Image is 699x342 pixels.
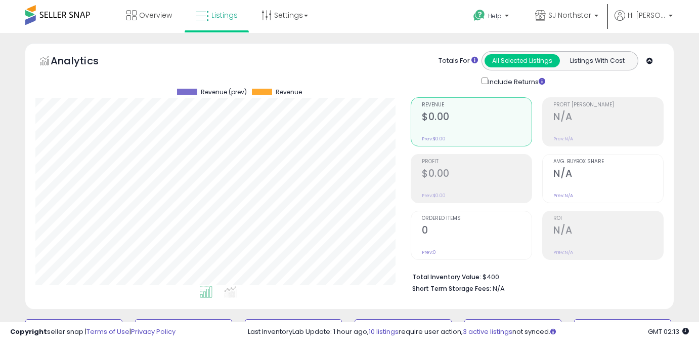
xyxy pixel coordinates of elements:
small: Prev: 0 [422,249,436,255]
a: Terms of Use [86,327,129,336]
span: Profit [422,159,532,165]
span: Listings [211,10,238,20]
small: Prev: N/A [553,249,573,255]
span: SJ Northstar [548,10,591,20]
div: seller snap | | [10,327,176,337]
button: Listings without Min/Max [355,319,452,339]
div: Include Returns [474,75,557,87]
a: 3 active listings [463,327,512,336]
span: 2025-08-18 02:13 GMT [648,327,689,336]
button: Non Competitive [464,319,561,339]
h2: N/A [553,224,663,238]
span: Revenue (prev) [201,89,247,96]
a: Hi [PERSON_NAME] [615,10,673,33]
b: Short Term Storage Fees: [412,284,491,293]
small: Prev: $0.00 [422,193,446,199]
a: Help [465,2,519,33]
span: Overview [139,10,172,20]
a: Privacy Policy [131,327,176,336]
span: Profit [PERSON_NAME] [553,102,663,108]
button: Listings With Cost [559,54,635,67]
h2: 0 [422,224,532,238]
b: Total Inventory Value: [412,273,481,281]
span: Hi [PERSON_NAME] [628,10,666,20]
h2: $0.00 [422,168,532,181]
i: Get Help [473,9,486,22]
small: Prev: N/A [553,136,573,142]
h5: Analytics [51,54,118,70]
span: Revenue [276,89,302,96]
div: Last InventoryLab Update: 1 hour ago, require user action, not synced. [248,327,689,337]
a: 10 listings [369,327,399,336]
strong: Copyright [10,327,47,336]
span: Revenue [422,102,532,108]
button: Default [25,319,122,339]
h2: N/A [553,168,663,181]
button: All Selected Listings [485,54,560,67]
small: Prev: N/A [553,193,573,199]
h2: N/A [553,111,663,125]
div: Totals For [439,56,478,66]
span: Avg. Buybox Share [553,159,663,165]
button: Repricing Off [245,319,342,339]
h2: $0.00 [422,111,532,125]
small: Prev: $0.00 [422,136,446,142]
span: Ordered Items [422,216,532,221]
button: Repricing On [135,319,232,339]
li: $400 [412,270,656,282]
span: ROI [553,216,663,221]
button: Listings without Cost [574,319,671,339]
span: Help [488,12,502,20]
span: N/A [493,284,505,293]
